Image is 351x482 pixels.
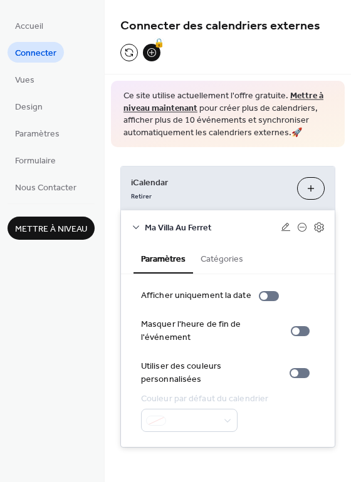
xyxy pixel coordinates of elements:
span: Retirer [131,192,152,201]
span: Vues [15,74,34,87]
span: Nous Contacter [15,182,76,195]
a: Formulaire [8,150,63,170]
span: Mettre à niveau [15,223,87,236]
a: Design [8,96,50,116]
span: Ce site utilise actuellement l'offre gratuite. pour créer plus de calendriers, afficher plus de 1... [123,90,332,139]
button: Catégories [193,244,251,272]
span: Paramètres [15,128,60,141]
span: Connecter [15,47,56,60]
div: Masquer l'heure de fin de l'événement [141,318,283,344]
span: iCalendar [131,177,287,190]
span: Connecter des calendriers externes [120,14,320,38]
a: Accueil [8,15,51,36]
div: Couleur par défaut du calendrier [141,392,268,406]
span: Accueil [15,20,43,33]
div: Utiliser des couleurs personnalisées [141,360,282,386]
a: Nous Contacter [8,177,84,197]
a: Mettre à niveau maintenant [123,88,323,117]
a: Paramètres [8,123,67,143]
span: Ma Villa Au Ferret [145,222,281,235]
button: Paramètres [134,244,193,274]
div: Afficher uniquement la date [141,289,251,302]
span: Design [15,101,43,114]
a: Vues [8,69,42,90]
span: Formulaire [15,155,56,168]
a: Connecter [8,42,64,63]
button: Mettre à niveau [8,217,95,240]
